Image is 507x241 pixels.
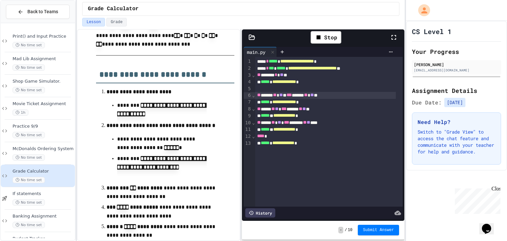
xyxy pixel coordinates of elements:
span: No time set [13,154,45,161]
span: No time set [13,199,45,206]
div: [PERSON_NAME] [414,61,499,67]
span: 1h [13,109,28,116]
span: Practice 9/9 [13,124,74,129]
span: No time set [13,222,45,228]
span: Due Date: [412,99,442,106]
span: [DATE] [444,98,465,107]
span: McDonalds Ordering System [13,146,74,152]
span: Grade Calculator [13,169,74,174]
div: 6 [244,92,252,99]
span: Mad Lib Assignment [13,56,74,62]
button: Back to Teams [6,5,70,19]
div: 7 [244,99,252,106]
span: No time set [13,177,45,183]
span: / [345,227,347,233]
div: 12 [244,133,252,140]
span: No time set [13,132,45,138]
div: main.py [244,49,269,56]
div: [EMAIL_ADDRESS][DOMAIN_NAME] [414,68,499,73]
span: No time set [13,87,45,93]
div: 5 [244,86,252,92]
span: Back to Teams [27,8,58,15]
span: Fold line [252,106,255,111]
div: main.py [244,47,277,57]
div: 2 [244,65,252,72]
span: Grade Calculator [88,5,139,13]
iframe: chat widget [479,215,500,234]
p: Switch to "Grade View" to access the chat feature and communicate with your teacher for help and ... [418,129,495,155]
button: Grade [106,18,127,26]
span: Fold line [252,93,255,98]
span: No time set [13,42,45,48]
span: 10 [348,227,352,233]
div: 4 [244,79,252,86]
div: Stop [311,31,341,44]
iframe: chat widget [452,186,500,214]
span: Movie Ticket Assignment [13,101,74,107]
div: 1 [244,58,252,65]
span: Submit Answer [363,227,394,233]
button: Submit Answer [358,225,399,235]
div: Chat with us now!Close [3,3,46,42]
div: 11 [244,126,252,133]
span: Print() and Input Practice [13,34,74,39]
span: Fold line [252,72,255,78]
h2: Your Progress [412,47,501,56]
h3: Need Help? [418,118,495,126]
div: 9 [244,113,252,120]
div: History [245,208,275,218]
span: Fold line [252,134,255,139]
button: Lesson [82,18,105,26]
div: My Account [411,3,432,18]
span: Shop Game Simulator. [13,79,74,84]
h1: CS Level 1 [412,27,452,36]
span: No time set [13,64,45,71]
h2: Assignment Details [412,86,501,95]
span: If statements [13,191,74,197]
span: Fold line [252,120,255,125]
div: 3 [244,72,252,79]
span: - [338,227,343,233]
div: 10 [244,120,252,127]
div: 8 [244,106,252,113]
span: Banking Assignment [13,214,74,219]
div: 13 [244,140,252,147]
